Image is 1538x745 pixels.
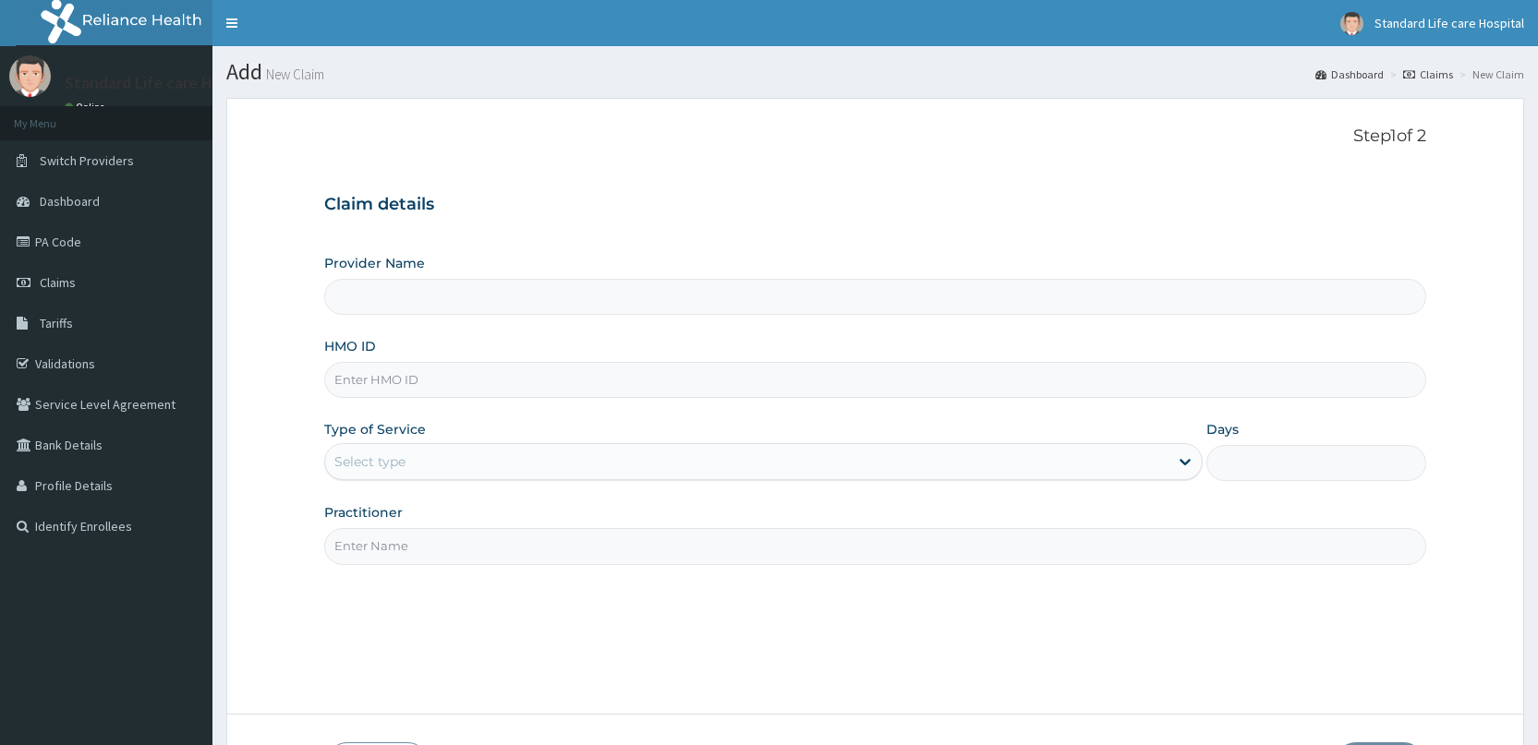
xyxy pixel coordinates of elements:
small: New Claim [262,67,324,81]
h1: Add [226,60,1524,84]
label: Practitioner [324,503,403,522]
label: Days [1206,420,1239,439]
div: Select type [334,452,406,471]
span: Tariffs [40,315,73,331]
label: HMO ID [324,337,376,355]
span: Claims [40,274,76,291]
input: Enter HMO ID [324,362,1426,398]
p: Step 1 of 2 [324,126,1426,147]
span: Dashboard [40,193,100,210]
a: Online [65,101,109,114]
label: Type of Service [324,420,426,439]
a: Dashboard [1315,66,1384,82]
h3: Claim details [324,195,1426,215]
img: User Image [9,55,51,97]
li: New Claim [1455,66,1524,82]
input: Enter Name [324,528,1426,564]
span: Standard Life care Hospital [1375,15,1524,31]
span: Switch Providers [40,152,134,169]
label: Provider Name [324,254,425,272]
img: User Image [1340,12,1363,35]
a: Claims [1403,66,1453,82]
p: Standard Life care Hospital [65,75,262,91]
